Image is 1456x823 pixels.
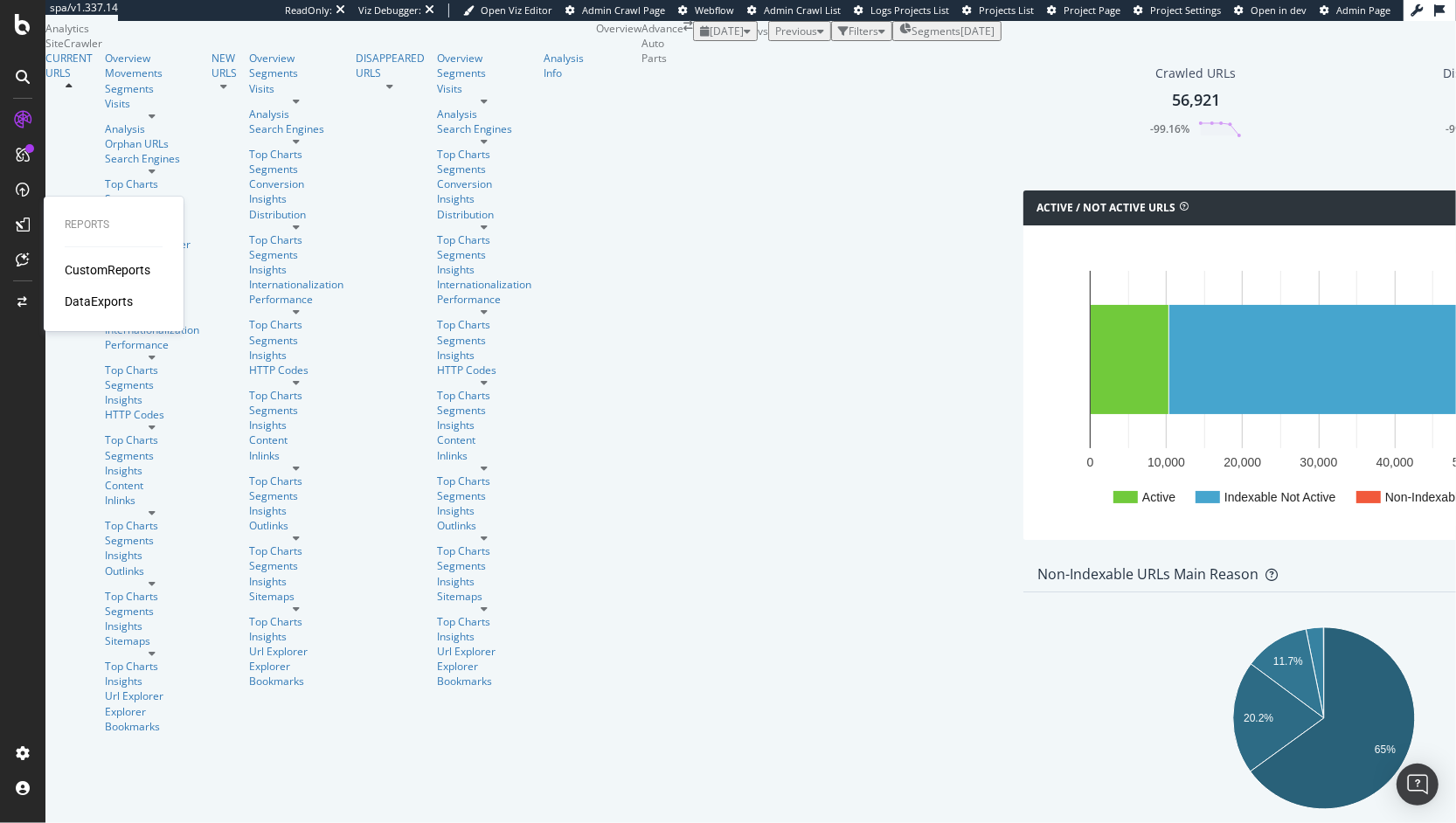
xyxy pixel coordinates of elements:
div: Top Charts [249,388,343,403]
button: Segments[DATE] [892,21,1002,41]
div: Segments [105,448,199,463]
a: Top Charts [105,176,199,191]
text: 20,000 [1224,455,1261,469]
div: Inlinks [437,448,531,463]
a: Segments [249,488,343,503]
a: Conversion [437,176,531,191]
div: Overview [596,21,641,36]
a: Movements [105,66,199,80]
div: Insights [249,503,343,518]
a: Segments [437,247,531,262]
div: Top Charts [105,589,199,604]
a: Insights [105,548,199,563]
a: Search Engines [437,121,531,136]
a: Segments [105,533,199,548]
a: Projects List [962,3,1034,17]
a: Insights [249,629,343,644]
text: Active [1142,490,1175,504]
a: CURRENT URLS [45,51,93,80]
a: Top Charts [249,474,343,488]
a: Analysis [249,107,343,121]
a: Project Page [1047,3,1120,17]
a: Search Engines [249,121,343,136]
div: Performance [437,292,531,307]
a: Orphan URLs [105,136,199,151]
a: HTTP Codes [105,407,199,422]
div: Top Charts [249,317,343,332]
button: Filters [831,21,892,41]
a: Top Charts [249,543,343,558]
a: Insights [105,463,199,478]
div: HTTP Codes [437,363,531,377]
div: Sitemaps [105,633,199,648]
a: Analysis [105,121,199,136]
a: Top Charts [437,614,531,629]
div: Viz Debugger: [358,3,421,17]
div: Reports [65,218,163,232]
a: Insights [437,503,531,518]
a: Search Engines [105,151,199,166]
div: Inlinks [105,493,199,508]
div: Inlinks [249,448,343,463]
text: 0 [1087,455,1094,469]
a: Top Charts [105,432,199,447]
div: Segments [249,247,343,262]
div: Top Charts [437,543,531,558]
a: Segments [105,604,199,619]
a: Project Settings [1134,3,1221,17]
div: Segments [437,66,531,80]
div: Top Charts [437,147,531,162]
div: Segments [105,191,199,206]
div: Content [249,432,343,447]
a: Distribution [249,207,343,222]
div: Insights [249,574,343,589]
a: Url Explorer [249,644,343,659]
a: HTTP Codes [249,363,343,377]
div: Analysis [437,107,531,121]
a: Top Charts [437,317,531,332]
a: Top Charts [437,474,531,488]
div: Segments [249,558,343,573]
a: Insights [249,418,343,432]
div: Visits [437,81,531,96]
a: DISAPPEARED URLS [356,51,425,80]
div: Insights [437,262,531,277]
div: Content [437,432,531,447]
a: Explorer Bookmarks [105,704,199,734]
div: Top Charts [437,388,531,403]
a: Distribution [437,207,531,222]
a: Insights [249,262,343,277]
a: CustomReports [65,261,150,279]
a: Content [105,478,199,493]
a: DataExports [65,293,133,310]
div: Top Charts [105,363,199,377]
a: Visits [249,81,343,96]
div: Insights [437,191,531,206]
a: Sitemaps [249,589,343,604]
a: Segments [249,66,343,80]
div: Overview [437,51,531,66]
a: Sitemaps [437,589,531,604]
a: Outlinks [105,564,199,578]
a: Insights [249,348,343,363]
a: Insights [437,348,531,363]
div: Non-Indexable URLs Main Reason [1037,565,1258,583]
div: Open Intercom Messenger [1397,764,1439,806]
text: 11.7% [1273,655,1303,667]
